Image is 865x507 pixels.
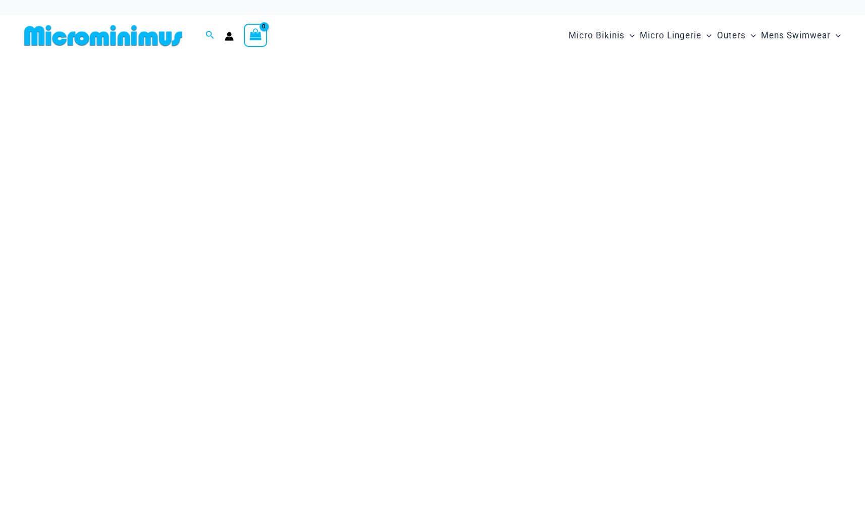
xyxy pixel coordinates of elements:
span: Menu Toggle [746,23,756,48]
span: Micro Bikinis [569,23,625,48]
img: MM SHOP LOGO FLAT [20,24,186,47]
span: Mens Swimwear [761,23,831,48]
a: View Shopping Cart, empty [244,24,267,47]
a: OutersMenu ToggleMenu Toggle [715,20,758,51]
a: Account icon link [225,32,234,41]
span: Menu Toggle [831,23,841,48]
span: Menu Toggle [625,23,635,48]
a: Search icon link [206,29,215,42]
span: Micro Lingerie [640,23,701,48]
a: Micro BikinisMenu ToggleMenu Toggle [566,20,637,51]
span: Outers [717,23,746,48]
span: Menu Toggle [701,23,711,48]
nav: Site Navigation [565,19,845,53]
a: Micro LingerieMenu ToggleMenu Toggle [637,20,714,51]
a: Mens SwimwearMenu ToggleMenu Toggle [758,20,843,51]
